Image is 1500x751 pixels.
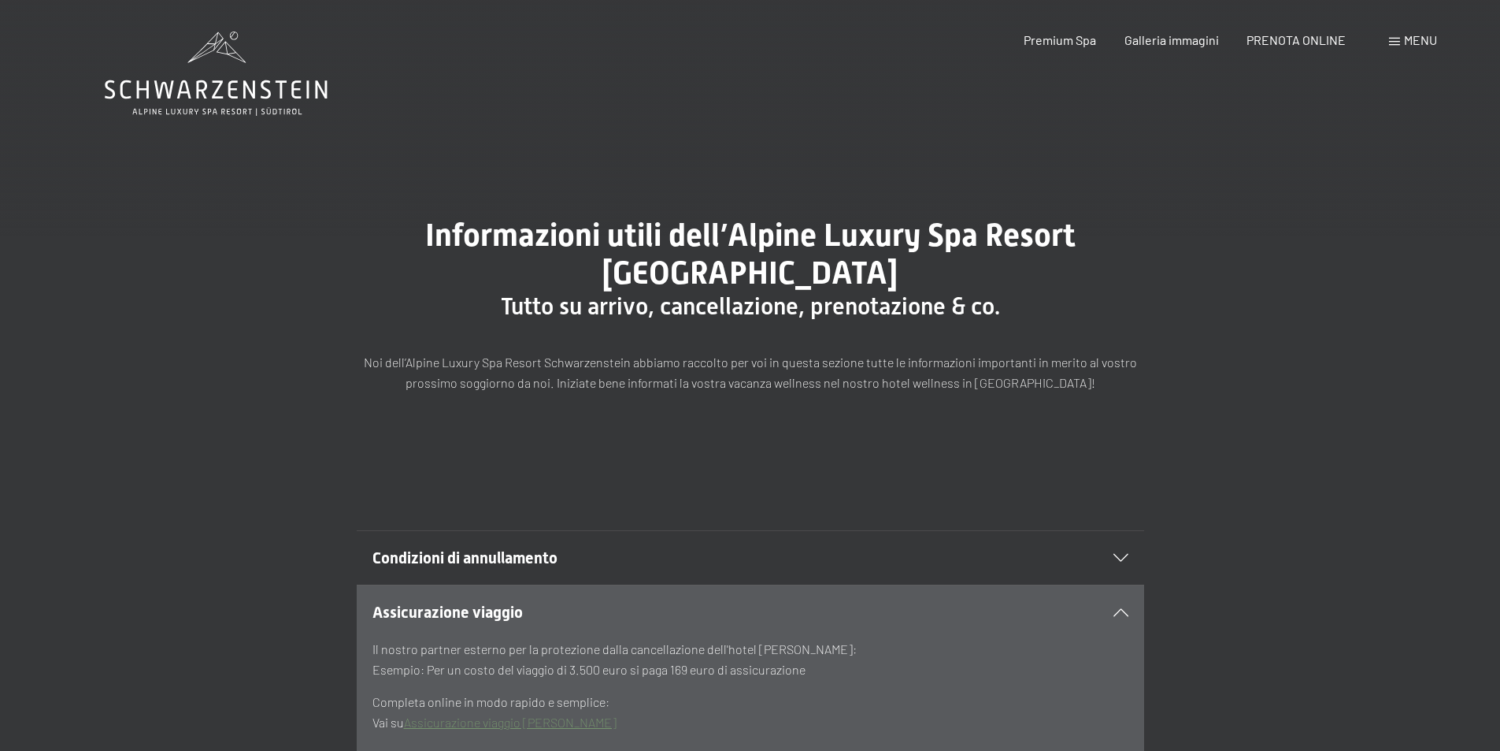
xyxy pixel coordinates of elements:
span: Assicurazione viaggio [372,603,523,622]
span: Condizioni di annullamento [372,548,557,567]
a: Premium Spa [1024,32,1096,47]
p: Il nostro partner esterno per la protezione dalla cancellazione dell'hotel [PERSON_NAME]: Esempio... [372,639,1128,679]
p: Noi dell’Alpine Luxury Spa Resort Schwarzenstein abbiamo raccolto per voi in questa sezione tutte... [357,352,1144,392]
p: Completa online in modo rapido e semplice: Vai su [372,692,1128,732]
a: Galleria immagini [1124,32,1219,47]
span: Menu [1404,32,1437,47]
span: Tutto su arrivo, cancellazione, prenotazione & co. [501,292,1000,320]
a: Assicurazione viaggio [PERSON_NAME] [404,715,617,730]
a: PRENOTA ONLINE [1246,32,1346,47]
span: Informazioni utili dell’Alpine Luxury Spa Resort [GEOGRAPHIC_DATA] [425,217,1076,292]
